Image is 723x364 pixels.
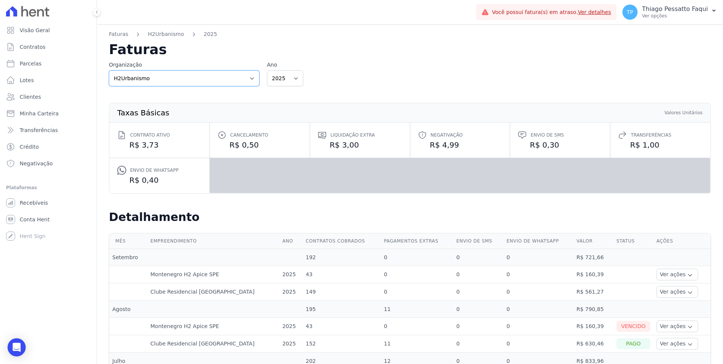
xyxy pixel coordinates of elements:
[504,249,574,266] td: 0
[642,13,708,19] p: Ver opções
[573,266,613,283] td: R$ 160,39
[381,249,453,266] td: 0
[453,249,504,266] td: 0
[109,233,147,249] th: Mês
[453,283,504,301] td: 0
[117,175,202,185] dd: R$ 0,40
[147,318,279,335] td: Montenegro H2 Apice SPE
[504,283,574,301] td: 0
[204,30,217,38] a: 2025
[3,39,93,54] a: Contratos
[573,335,613,353] td: R$ 630,46
[3,139,93,154] a: Crédito
[109,61,259,69] label: Organização
[147,266,279,283] td: Montenegro H2 Apice SPE
[117,140,202,150] dd: R$ 3,73
[279,335,303,353] td: 2025
[109,210,711,224] h2: Detalhamento
[381,283,453,301] td: 0
[3,23,93,38] a: Visão Geral
[109,43,711,56] h2: Faturas
[130,166,178,174] span: Envio de Whatsapp
[20,126,58,134] span: Transferências
[20,76,34,84] span: Lotes
[303,283,381,301] td: 149
[381,335,453,353] td: 11
[504,266,574,283] td: 0
[303,249,381,266] td: 192
[573,249,613,266] td: R$ 721,66
[109,301,147,318] td: Agosto
[3,156,93,171] a: Negativação
[279,266,303,283] td: 2025
[303,233,381,249] th: Contratos cobrados
[453,335,504,353] td: 0
[303,318,381,335] td: 43
[6,183,90,192] div: Plataformas
[279,283,303,301] td: 2025
[642,5,708,13] p: Thiago Pessatto Faqui
[20,160,53,167] span: Negativação
[147,335,279,353] td: Clube Residencial [GEOGRAPHIC_DATA]
[504,335,574,353] td: 0
[303,266,381,283] td: 43
[381,233,453,249] th: Pagamentos extras
[504,233,574,249] th: Envio de Whatsapp
[20,93,41,101] span: Clientes
[418,140,503,150] dd: R$ 4,99
[616,338,650,349] div: Pago
[573,233,613,249] th: Valor
[3,56,93,71] a: Parcelas
[109,30,711,43] nav: Breadcrumb
[109,30,128,38] a: Faturas
[130,131,170,139] span: Contrato ativo
[20,110,59,117] span: Minha Carteira
[3,89,93,104] a: Clientes
[20,60,42,67] span: Parcelas
[656,320,698,332] button: Ver ações
[653,233,711,249] th: Ações
[3,123,93,138] a: Transferências
[627,9,633,15] span: TP
[664,109,703,116] th: Valores Unitários
[279,318,303,335] td: 2025
[504,318,574,335] td: 0
[631,131,671,139] span: Transferências
[573,301,613,318] td: R$ 790,85
[147,233,279,249] th: Empreendimento
[279,233,303,249] th: Ano
[330,131,375,139] span: Liquidação extra
[656,269,698,280] button: Ver ações
[117,109,170,116] th: Taxas Básicas
[147,283,279,301] td: Clube Residencial [GEOGRAPHIC_DATA]
[578,9,611,15] a: Ver detalhes
[20,216,50,223] span: Conta Hent
[453,318,504,335] td: 0
[518,140,602,150] dd: R$ 0,30
[20,43,45,51] span: Contratos
[656,338,698,350] button: Ver ações
[531,131,564,139] span: Envio de SMS
[573,318,613,335] td: R$ 160,39
[613,233,653,249] th: Status
[20,199,48,207] span: Recebíveis
[492,8,611,16] span: Você possui fatura(s) em atraso.
[230,131,268,139] span: Cancelamento
[381,266,453,283] td: 0
[656,286,698,298] button: Ver ações
[303,335,381,353] td: 152
[109,249,147,266] td: Setembro
[616,2,723,23] button: TP Thiago Pessatto Faqui Ver opções
[616,321,650,332] div: Vencido
[453,266,504,283] td: 0
[20,26,50,34] span: Visão Geral
[8,338,26,356] div: Open Intercom Messenger
[453,233,504,249] th: Envio de SMS
[217,140,302,150] dd: R$ 0,50
[573,283,613,301] td: R$ 561,27
[381,301,453,318] td: 11
[504,301,574,318] td: 0
[3,195,93,210] a: Recebíveis
[303,301,381,318] td: 195
[3,106,93,121] a: Minha Carteira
